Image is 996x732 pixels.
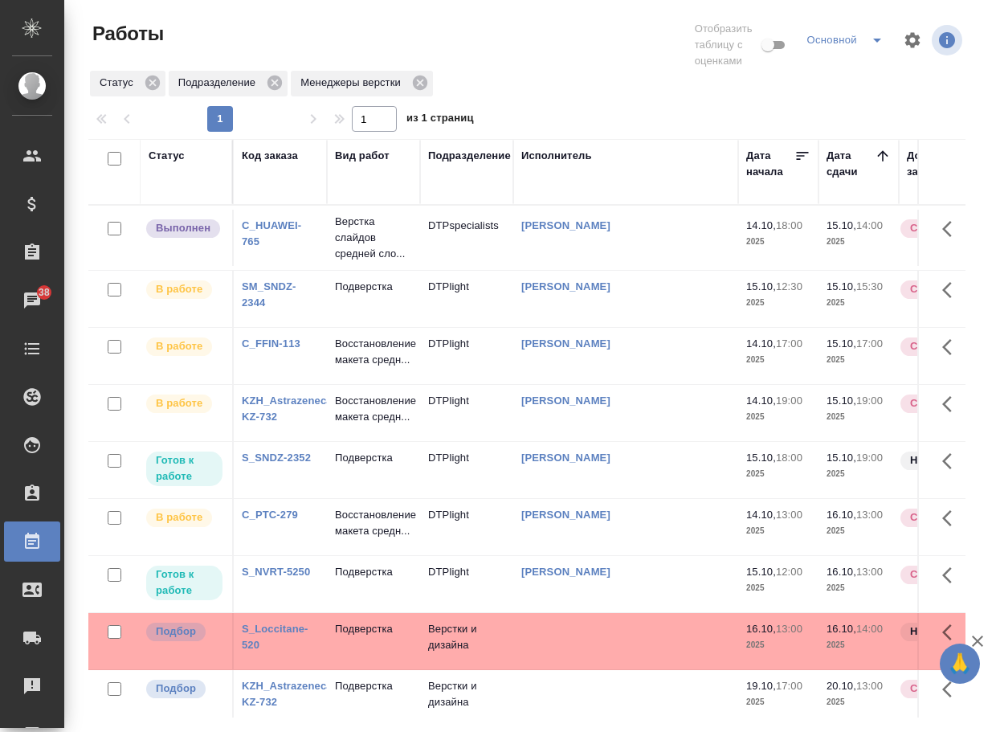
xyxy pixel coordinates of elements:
button: Здесь прячутся важные кнопки [933,556,971,595]
div: Исполнитель может приступить к работе [145,450,224,488]
p: 17:00 [776,680,802,692]
button: Здесь прячутся важные кнопки [933,499,971,538]
div: Менеджеры верстки [291,71,433,96]
a: C_FFIN-113 [242,337,300,350]
div: Исполнитель выполняет работу [145,393,224,415]
p: Нормальный [910,452,979,468]
p: 16.10, [746,623,776,635]
p: 19:00 [776,395,802,407]
p: Восстановление макета средн... [335,507,412,539]
p: 14:00 [856,623,883,635]
p: 14:00 [856,219,883,231]
p: В работе [156,281,202,297]
div: Дата начала [746,148,794,180]
a: [PERSON_NAME] [521,280,610,292]
td: Верстки и дизайна [420,613,513,669]
p: 2025 [746,352,810,368]
div: Подразделение [169,71,288,96]
p: 13:00 [776,623,802,635]
p: 19:00 [856,395,883,407]
p: 15.10, [827,219,856,231]
div: Исполнитель выполняет работу [145,279,224,301]
p: Восстановление макета средн... [335,336,412,368]
p: Срочный [910,509,958,525]
p: 14.10, [746,219,776,231]
a: [PERSON_NAME] [521,566,610,578]
span: 38 [29,284,59,301]
p: 2025 [827,352,891,368]
div: Исполнитель выполняет работу [145,336,224,358]
p: 13:00 [856,509,883,521]
p: 2025 [746,466,810,482]
button: Здесь прячутся важные кнопки [933,442,971,481]
button: Здесь прячутся важные кнопки [933,328,971,366]
p: В работе [156,509,202,525]
p: 2025 [746,694,810,710]
td: DTPlight [420,328,513,384]
td: DTPlight [420,385,513,441]
span: Посмотреть информацию [932,25,965,55]
p: 14.10, [746,509,776,521]
button: Здесь прячутся важные кнопки [933,670,971,709]
td: DTPlight [420,499,513,555]
p: 13:00 [856,566,883,578]
button: Здесь прячутся важные кнопки [933,385,971,423]
p: В работе [156,395,202,411]
p: Восстановление макета средн... [335,393,412,425]
div: Исполнитель завершил работу [145,218,224,239]
a: [PERSON_NAME] [521,337,610,350]
p: 16.10, [827,509,856,521]
p: Срочный [910,338,958,354]
p: 16.10, [827,623,856,635]
span: Отобразить таблицу с оценками [695,21,759,69]
p: 12:30 [776,280,802,292]
p: 2025 [746,580,810,596]
p: Срочный [910,566,958,583]
p: Готов к работе [156,452,213,485]
p: 2025 [827,295,891,311]
p: Подверстка [335,678,412,694]
a: KZH_Astrazeneca-KZ-732 [242,395,336,423]
p: Подверстка [335,564,412,580]
a: [PERSON_NAME] [521,452,610,464]
p: Подбор [156,624,196,640]
p: 15.10, [827,337,856,350]
div: Исполнитель выполняет работу [145,507,224,529]
p: Подверстка [335,450,412,466]
p: Выполнен [156,220,210,236]
a: 38 [4,280,60,321]
div: Можно подбирать исполнителей [145,621,224,643]
p: 2025 [827,466,891,482]
p: 2025 [746,234,810,250]
div: Статус [90,71,165,96]
p: 14.10, [746,395,776,407]
p: 16.10, [827,566,856,578]
div: Исполнитель [521,148,592,164]
a: [PERSON_NAME] [521,219,610,231]
p: 15.10, [827,452,856,464]
div: Можно подбирать исполнителей [145,678,224,700]
button: Здесь прячутся важные кнопки [933,271,971,309]
td: DTPlight [420,271,513,327]
p: 2025 [827,523,891,539]
td: DTPspecialists [420,210,513,266]
button: Здесь прячутся важные кнопки [933,210,971,248]
p: Подбор [156,681,196,697]
div: Доп. статус заказа [907,148,991,180]
p: Нормальный [910,624,979,640]
a: S_NVRT-5250 [242,566,310,578]
button: 🙏 [940,644,980,684]
p: 15.10, [827,395,856,407]
span: 🙏 [946,647,974,681]
a: [PERSON_NAME] [521,395,610,407]
div: Статус [149,148,185,164]
p: 2025 [827,580,891,596]
td: DTPlight [420,442,513,498]
a: C_PTC-279 [242,509,298,521]
p: 19.10, [746,680,776,692]
td: Верстки и дизайна [420,670,513,726]
p: 2025 [827,409,891,425]
p: 12:00 [776,566,802,578]
p: Срочный [910,281,958,297]
p: Готов к работе [156,566,213,599]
